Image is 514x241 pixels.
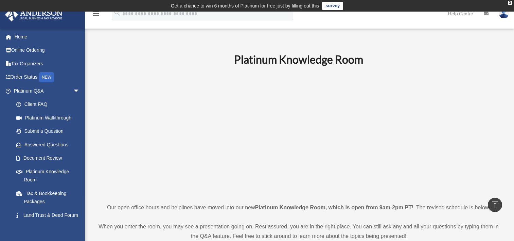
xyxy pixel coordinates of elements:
[5,57,90,70] a: Tax Organizers
[10,187,90,208] a: Tax & Bookkeeping Packages
[97,203,500,212] p: Our open office hours and helplines have moved into our new ! The revised schedule is below.
[10,208,90,222] a: Land Trust & Deed Forum
[10,138,90,151] a: Answered Questions
[234,53,363,66] b: Platinum Knowledge Room
[5,30,90,44] a: Home
[92,12,100,18] a: menu
[255,205,412,210] strong: Platinum Knowledge Room, which is open from 9am-2pm PT
[39,72,54,82] div: NEW
[10,111,90,125] a: Platinum Walkthrough
[508,1,512,5] div: close
[73,84,87,98] span: arrow_drop_down
[488,198,502,212] a: vertical_align_top
[10,165,87,187] a: Platinum Knowledge Room
[3,8,65,21] img: Anderson Advisors Platinum Portal
[10,151,90,165] a: Document Review
[197,75,401,190] iframe: 231110_Toby_KnowledgeRoom
[5,70,90,84] a: Order StatusNEW
[171,2,319,10] div: Get a chance to win 6 months of Platinum for free just by filling out this
[113,9,121,17] i: search
[499,9,509,18] img: User Pic
[491,200,499,209] i: vertical_align_top
[322,2,343,10] a: survey
[92,10,100,18] i: menu
[97,222,500,241] p: When you enter the room, you may see a presentation going on. Rest assured, you are in the right ...
[10,125,90,138] a: Submit a Question
[5,44,90,57] a: Online Ordering
[10,98,90,111] a: Client FAQ
[5,84,90,98] a: Platinum Q&Aarrow_drop_down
